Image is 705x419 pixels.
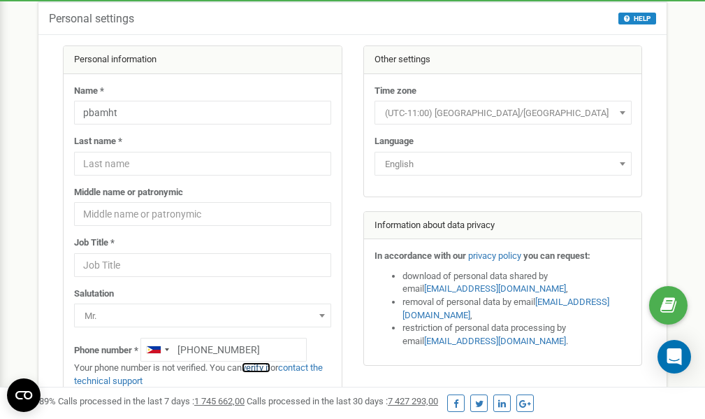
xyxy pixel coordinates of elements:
[141,339,173,361] div: Telephone country code
[194,396,245,406] u: 1 745 662,00
[74,85,104,98] label: Name *
[402,270,632,296] li: download of personal data shared by email ,
[523,250,590,261] strong: you can request:
[242,362,270,373] a: verify it
[74,236,115,250] label: Job Title *
[375,85,416,98] label: Time zone
[375,135,414,148] label: Language
[388,396,438,406] u: 7 427 293,00
[247,396,438,406] span: Calls processed in the last 30 days :
[74,186,183,199] label: Middle name or patronymic
[64,46,342,74] div: Personal information
[74,344,138,357] label: Phone number *
[402,297,609,320] a: [EMAIL_ADDRESS][DOMAIN_NAME]
[74,253,331,277] input: Job Title
[402,322,632,348] li: restriction of personal data processing by email .
[618,13,656,24] button: HELP
[7,378,41,412] button: Open CMP widget
[364,46,642,74] div: Other settings
[74,287,114,301] label: Salutation
[74,135,122,148] label: Last name *
[402,296,632,322] li: removal of personal data by email ,
[379,155,627,174] span: English
[74,202,331,226] input: Middle name or patronymic
[74,101,331,125] input: Name
[74,152,331,176] input: Last name
[74,304,331,327] span: Mr.
[657,340,691,374] div: Open Intercom Messenger
[74,362,323,386] a: contact the technical support
[74,362,331,388] p: Your phone number is not verified. You can or
[375,101,632,125] span: (UTC-11:00) Pacific/Midway
[58,396,245,406] span: Calls processed in the last 7 days :
[375,152,632,176] span: English
[468,250,521,261] a: privacy policy
[379,104,627,123] span: (UTC-11:00) Pacific/Midway
[49,13,134,25] h5: Personal settings
[424,283,566,294] a: [EMAIL_ADDRESS][DOMAIN_NAME]
[375,250,466,261] strong: In accordance with our
[424,336,566,346] a: [EMAIL_ADDRESS][DOMAIN_NAME]
[364,212,642,240] div: Information about data privacy
[79,306,326,326] span: Mr.
[140,338,307,362] input: +1-800-555-55-55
